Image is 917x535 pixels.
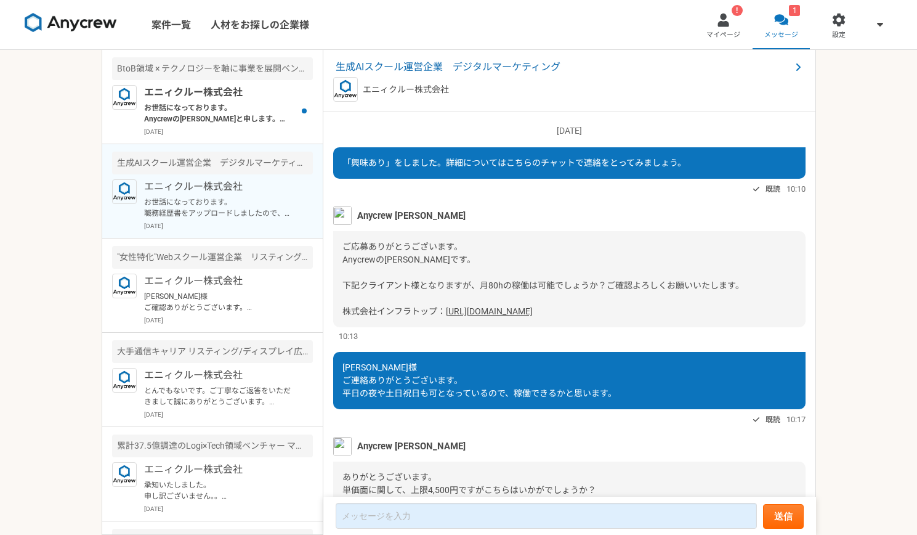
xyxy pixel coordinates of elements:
[112,152,313,174] div: 生成AIスクール運営企業 デジタルマーケティング
[112,435,313,457] div: 累計37.5億調達のLogi×Tech領域ベンチャー マーケティングアドバイザー
[339,330,358,342] span: 10:13
[144,385,296,407] p: とんでもないです。ご丁寧なご返答をいただきまして誠にありがとうございます。 こちらの案件はフル稼働が必須ということで調整が難しいのですが、今後また別案件でご相談をさせていただけましたら幸いです。...
[789,5,800,16] div: 1
[112,179,137,204] img: logo_text_blue_01.png
[112,340,313,363] div: 大手通信キャリア リスティング/ディスプレイ広告戦略ディレクター
[766,182,780,197] span: 既読
[144,504,313,513] p: [DATE]
[144,197,296,219] p: お世話になっております。 職務経歴書をアップロードしましたので、ご確認いただけますと幸いです。
[764,30,798,40] span: メッセージ
[144,368,296,383] p: エニィクルー株式会社
[112,57,313,80] div: BtoB領域 × テクノロジーを軸に事業を展開ベンチャー 広告営業
[786,183,806,195] span: 10:10
[144,316,313,325] p: [DATE]
[333,125,806,137] p: [DATE]
[706,30,740,40] span: マイページ
[144,127,313,136] p: [DATE]
[786,414,806,425] span: 10:17
[333,77,358,102] img: logo_text_blue_01.png
[112,368,137,393] img: logo_text_blue_01.png
[25,13,117,33] img: 8DqYSo04kwAAAAASUVORK5CYII=
[342,362,616,398] span: [PERSON_NAME]様 ご連絡ありがとうございます。 平日の夜や土日祝日も可となっているので、稼働できるかと思います。
[144,410,313,419] p: [DATE]
[333,437,352,455] img: S__5267474.jpg
[363,83,449,96] p: エニィクルー株式会社
[112,85,137,110] img: logo_text_blue_01.png
[144,102,296,125] p: お世話になっております。 Anycrewの[PERSON_NAME]と申します。 ご経歴を拝見させていただき、お声がけさせていただきましたが、こちらの案件の応募はいかがでしょうか。 必須スキル面...
[832,30,846,40] span: 設定
[144,462,296,477] p: エニィクルー株式会社
[732,5,743,16] div: !
[144,480,296,502] p: 承知いたしました。 申し訳ございません。。 また別途おすすめの案件がございましたら、お声かけさせて頂きます。
[144,221,313,231] p: [DATE]
[446,306,533,316] a: [URL][DOMAIN_NAME]
[112,274,137,298] img: logo_text_blue_01.png
[357,439,466,453] span: Anycrew [PERSON_NAME]
[112,246,313,269] div: "女性特化"Webスクール運営企業 リスティング広告運用
[342,242,744,316] span: ご応募ありがとうございます。 Anycrewの[PERSON_NAME]です。 下記クライアント様となりますが、月80hの稼働は可能でしょうか？ご確認よろしくお願いいたします。 株式会社インフラ...
[336,60,791,75] span: 生成AIスクール運営企業 デジタルマーケティング
[357,209,466,223] span: Anycrew [PERSON_NAME]
[342,472,596,495] span: ありがとうございます。 単価面に関して、上限4,500円ですがこちらはいかがでしょうか？
[144,291,296,313] p: [PERSON_NAME]様 ご確認ありがとうございます。[PERSON_NAME]です。 ご状況、承知しました。 よろしくお願いします。
[144,85,296,100] p: エニィクルー株式会社
[763,504,804,529] button: 送信
[144,179,296,194] p: エニィクルー株式会社
[112,462,137,487] img: logo_text_blue_01.png
[766,412,780,427] span: 既読
[144,274,296,288] p: エニィクルー株式会社
[333,206,352,225] img: S__5267474.jpg
[342,158,686,168] span: 「興味あり」をしました。詳細についてはこちらのチャットで連絡をとってみましょう。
